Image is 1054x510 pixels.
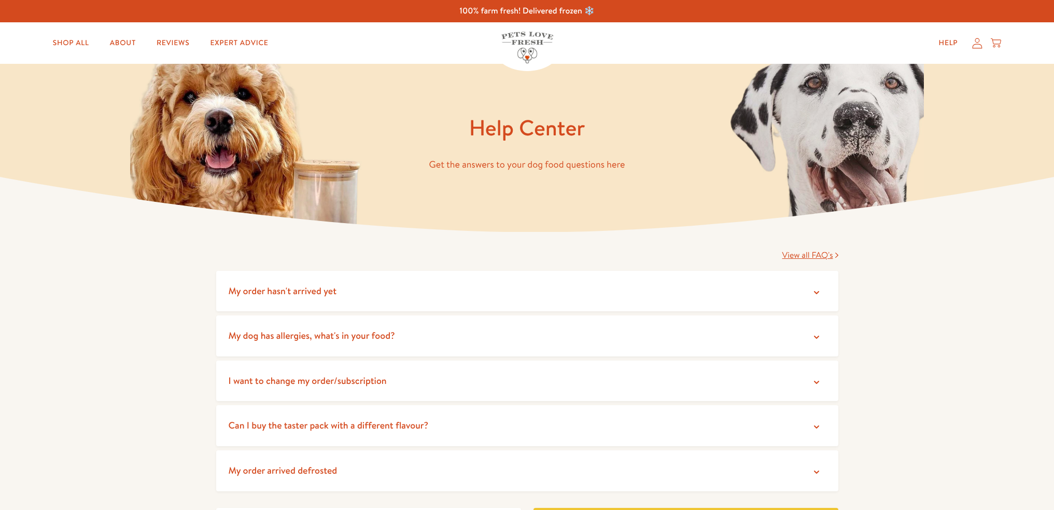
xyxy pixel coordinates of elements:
a: About [102,33,144,53]
a: Expert Advice [202,33,276,53]
span: View all FAQ's [782,250,833,261]
summary: My order arrived defrosted [216,450,838,491]
a: Reviews [148,33,198,53]
a: Shop All [45,33,97,53]
a: Help [931,33,966,53]
summary: My order hasn't arrived yet [216,271,838,312]
img: Pets Love Fresh [501,32,553,63]
h1: Help Center [216,114,838,142]
span: My order arrived defrosted [229,464,338,477]
summary: I want to change my order/subscription [216,361,838,402]
a: View all FAQ's [782,250,838,261]
p: Get the answers to your dog food questions here [216,157,838,173]
span: My dog has allergies, what's in your food? [229,329,395,342]
summary: My dog has allergies, what's in your food? [216,315,838,356]
span: Can I buy the taster pack with a different flavour? [229,419,429,432]
span: I want to change my order/subscription [229,374,387,387]
span: My order hasn't arrived yet [229,284,337,297]
summary: Can I buy the taster pack with a different flavour? [216,405,838,446]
